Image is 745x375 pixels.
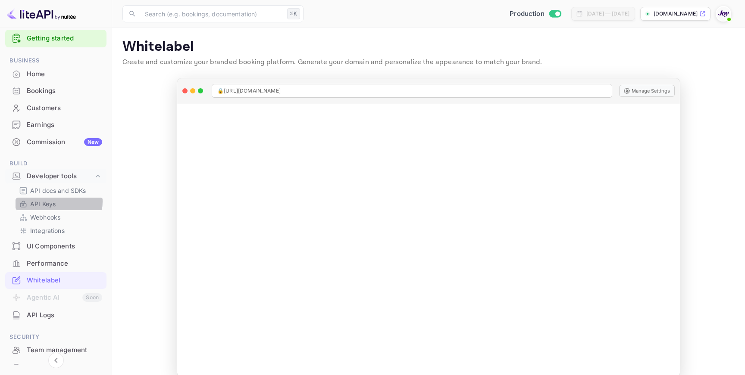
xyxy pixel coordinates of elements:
[27,242,102,251] div: UI Components
[5,30,106,47] div: Getting started
[84,138,102,146] div: New
[27,171,94,181] div: Developer tools
[5,169,106,184] div: Developer tools
[27,276,102,285] div: Whitelabel
[27,34,102,43] a: Getting started
[5,255,106,271] a: Performance
[19,199,100,208] a: API Keys
[5,56,106,65] span: Business
[27,69,102,79] div: Home
[19,226,100,235] a: Integrations
[122,57,735,68] p: Create and customize your branded booking platform. Generate your domain and personalize the appe...
[5,359,106,375] a: Fraud management
[717,7,730,21] img: With Joy
[5,134,106,151] div: CommissionNew
[619,85,675,97] button: Manage Settings
[5,66,106,83] div: Home
[5,307,106,323] a: API Logs
[7,7,76,21] img: LiteAPI logo
[27,363,102,372] div: Fraud management
[510,9,545,19] span: Production
[5,342,106,358] a: Team management
[48,353,64,368] button: Collapse navigation
[5,100,106,117] div: Customers
[27,137,102,147] div: Commission
[30,199,56,208] p: API Keys
[5,332,106,342] span: Security
[27,259,102,269] div: Performance
[16,211,103,223] div: Webhooks
[30,213,60,222] p: Webhooks
[19,186,100,195] a: API docs and SDKs
[5,134,106,150] a: CommissionNew
[16,224,103,237] div: Integrations
[5,83,106,99] div: Bookings
[27,86,102,96] div: Bookings
[5,117,106,133] div: Earnings
[506,9,564,19] div: Switch to Sandbox mode
[16,184,103,197] div: API docs and SDKs
[5,238,106,255] div: UI Components
[5,307,106,324] div: API Logs
[5,159,106,168] span: Build
[140,5,284,22] input: Search (e.g. bookings, documentation)
[27,310,102,320] div: API Logs
[5,66,106,82] a: Home
[217,87,281,95] span: 🔒 [URL][DOMAIN_NAME]
[5,272,106,288] a: Whitelabel
[5,238,106,254] a: UI Components
[5,100,106,116] a: Customers
[654,10,698,18] p: [DOMAIN_NAME]
[30,226,65,235] p: Integrations
[19,213,100,222] a: Webhooks
[586,10,629,18] div: [DATE] — [DATE]
[30,186,86,195] p: API docs and SDKs
[122,38,735,56] p: Whitelabel
[27,345,102,355] div: Team management
[287,8,300,19] div: ⌘K
[16,198,103,210] div: API Keys
[27,103,102,113] div: Customers
[5,117,106,133] a: Earnings
[27,120,102,130] div: Earnings
[5,342,106,359] div: Team management
[5,83,106,99] a: Bookings
[5,272,106,289] div: Whitelabel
